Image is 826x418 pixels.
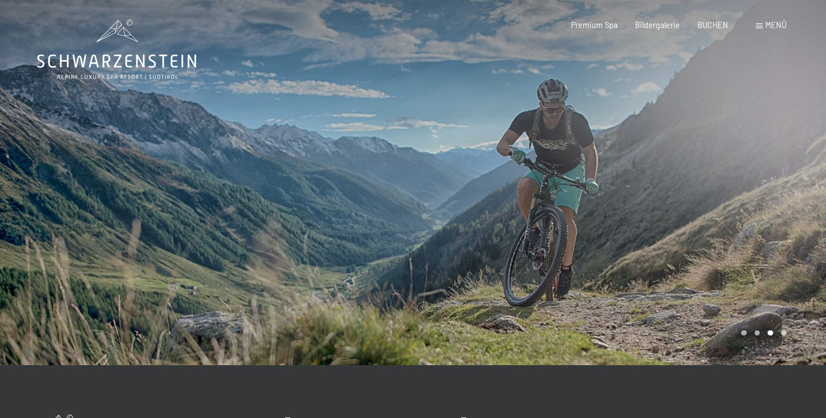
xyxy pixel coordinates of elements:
a: Bildergalerie [635,20,680,30]
div: Carousel Page 4 [781,330,787,336]
a: Premium Spa [571,20,618,30]
div: Carousel Page 1 [741,330,747,336]
div: Carousel Page 2 [755,330,760,336]
div: Carousel Pagination [737,330,787,336]
a: BUCHEN [697,20,728,30]
div: Carousel Page 3 (Current Slide) [768,330,773,336]
span: Menü [765,20,787,30]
